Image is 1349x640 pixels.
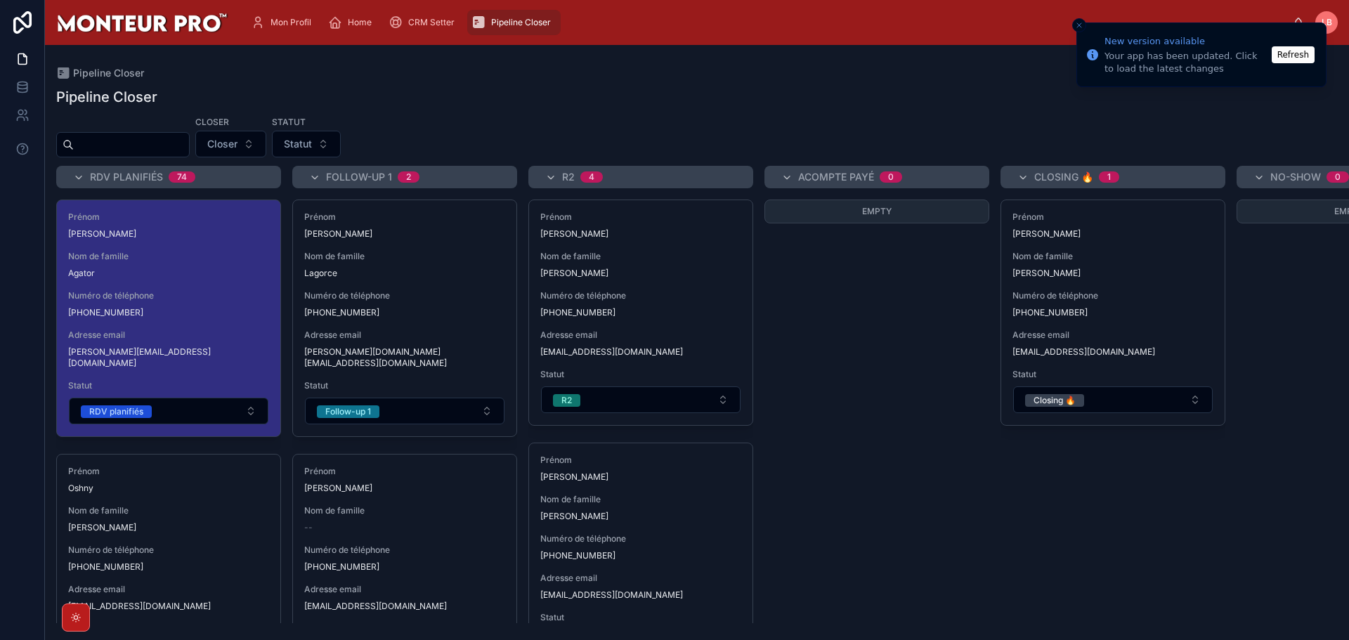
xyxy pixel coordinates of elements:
[540,550,741,561] span: [PHONE_NUMBER]
[68,522,269,533] span: [PERSON_NAME]
[1034,170,1093,184] span: Closing 🔥
[1072,18,1086,32] button: Close toast
[491,17,551,28] span: Pipeline Closer
[304,211,505,223] span: Prénom
[528,200,753,426] a: Prénom[PERSON_NAME]Nom de famille[PERSON_NAME]Numéro de téléphone[PHONE_NUMBER]Adresse email[EMAI...
[304,584,505,595] span: Adresse email
[304,601,505,612] span: [EMAIL_ADDRESS][DOMAIN_NAME]
[1322,17,1332,28] span: LB
[540,211,741,223] span: Prénom
[304,307,505,318] span: [PHONE_NUMBER]
[304,561,505,573] span: [PHONE_NUMBER]
[540,455,741,466] span: Prénom
[89,405,143,418] div: RDV planifiés
[540,612,741,623] span: Statut
[207,137,237,151] span: Closer
[348,17,372,28] span: Home
[68,290,269,301] span: Numéro de téléphone
[56,200,281,437] a: Prénom[PERSON_NAME]Nom de familleAgatorNuméro de téléphone[PHONE_NUMBER]Adresse email[PERSON_NAME...
[90,170,163,184] span: RDV planifiés
[1012,251,1213,262] span: Nom de famille
[1335,171,1341,183] div: 0
[408,17,455,28] span: CRM Setter
[888,171,894,183] div: 0
[540,268,741,279] span: [PERSON_NAME]
[561,394,572,407] div: R2
[68,584,269,595] span: Adresse email
[540,228,741,240] span: [PERSON_NAME]
[68,483,269,494] span: Oshny
[68,505,269,516] span: Nom de famille
[540,494,741,505] span: Nom de famille
[325,405,371,418] div: Follow-up 1
[304,228,505,240] span: [PERSON_NAME]
[68,211,269,223] span: Prénom
[1013,386,1213,413] button: Select Button
[68,561,269,573] span: [PHONE_NUMBER]
[56,11,228,34] img: App logo
[68,346,269,369] span: [PERSON_NAME][EMAIL_ADDRESS][DOMAIN_NAME]
[240,7,1293,38] div: scrollable content
[304,483,505,494] span: [PERSON_NAME]
[540,369,741,380] span: Statut
[304,522,313,533] span: --
[1012,307,1213,318] span: [PHONE_NUMBER]
[1107,171,1111,183] div: 1
[1012,346,1213,358] span: [EMAIL_ADDRESS][DOMAIN_NAME]
[292,200,517,437] a: Prénom[PERSON_NAME]Nom de familleLagorceNuméro de téléphone[PHONE_NUMBER]Adresse email[PERSON_NAM...
[247,10,321,35] a: Mon Profil
[304,505,505,516] span: Nom de famille
[68,380,269,391] span: Statut
[69,398,268,424] button: Select Button
[1012,369,1213,380] span: Statut
[540,251,741,262] span: Nom de famille
[562,170,575,184] span: R2
[1272,46,1315,63] button: Refresh
[284,137,312,151] span: Statut
[195,131,266,157] button: Select Button
[1012,228,1213,240] span: [PERSON_NAME]
[406,171,411,183] div: 2
[68,228,269,240] span: [PERSON_NAME]
[540,329,741,341] span: Adresse email
[540,533,741,544] span: Numéro de téléphone
[68,601,269,612] span: [EMAIL_ADDRESS][DOMAIN_NAME]
[56,66,144,80] a: Pipeline Closer
[540,589,741,601] span: [EMAIL_ADDRESS][DOMAIN_NAME]
[540,573,741,584] span: Adresse email
[540,471,741,483] span: [PERSON_NAME]
[326,170,392,184] span: Follow-up 1
[304,290,505,301] span: Numéro de téléphone
[1034,394,1076,407] div: Closing 🔥
[862,206,892,216] span: Empty
[540,511,741,522] span: [PERSON_NAME]
[540,346,741,358] span: [EMAIL_ADDRESS][DOMAIN_NAME]
[384,10,464,35] a: CRM Setter
[304,380,505,391] span: Statut
[540,307,741,318] span: [PHONE_NUMBER]
[271,17,311,28] span: Mon Profil
[540,290,741,301] span: Numéro de téléphone
[68,268,269,279] span: Agator
[1012,290,1213,301] span: Numéro de téléphone
[305,398,504,424] button: Select Button
[304,329,505,341] span: Adresse email
[467,10,561,35] a: Pipeline Closer
[1012,211,1213,223] span: Prénom
[1270,170,1321,184] span: No-show
[324,10,382,35] a: Home
[68,329,269,341] span: Adresse email
[272,131,341,157] button: Select Button
[304,346,505,369] span: [PERSON_NAME][DOMAIN_NAME][EMAIL_ADDRESS][DOMAIN_NAME]
[304,544,505,556] span: Numéro de téléphone
[1104,50,1267,75] div: Your app has been updated. Click to load the latest changes
[177,171,187,183] div: 74
[272,115,306,128] label: Statut
[304,251,505,262] span: Nom de famille
[56,87,157,107] h1: Pipeline Closer
[304,268,505,279] span: Lagorce
[68,466,269,477] span: Prénom
[1012,329,1213,341] span: Adresse email
[589,171,594,183] div: 4
[73,66,144,80] span: Pipeline Closer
